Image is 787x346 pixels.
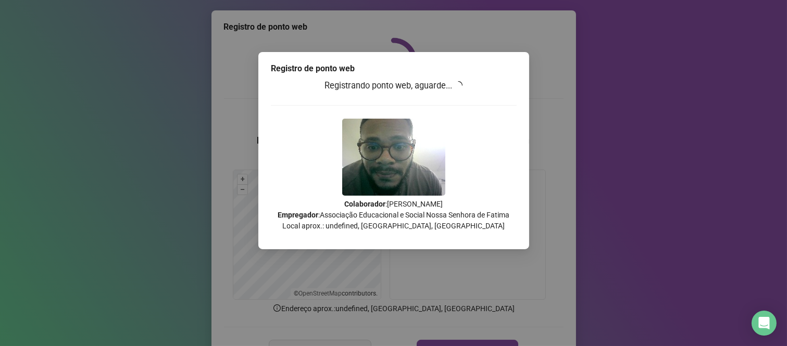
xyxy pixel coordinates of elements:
[271,199,517,232] p: : [PERSON_NAME] : Associação Educacional e Social Nossa Senhora de Fatima Local aprox.: undefined...
[271,79,517,93] h3: Registrando ponto web, aguarde...
[271,62,517,75] div: Registro de ponto web
[752,311,777,336] div: Open Intercom Messenger
[344,200,385,208] strong: Colaborador
[453,80,464,91] span: loading
[278,211,318,219] strong: Empregador
[342,119,445,196] img: 9k=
